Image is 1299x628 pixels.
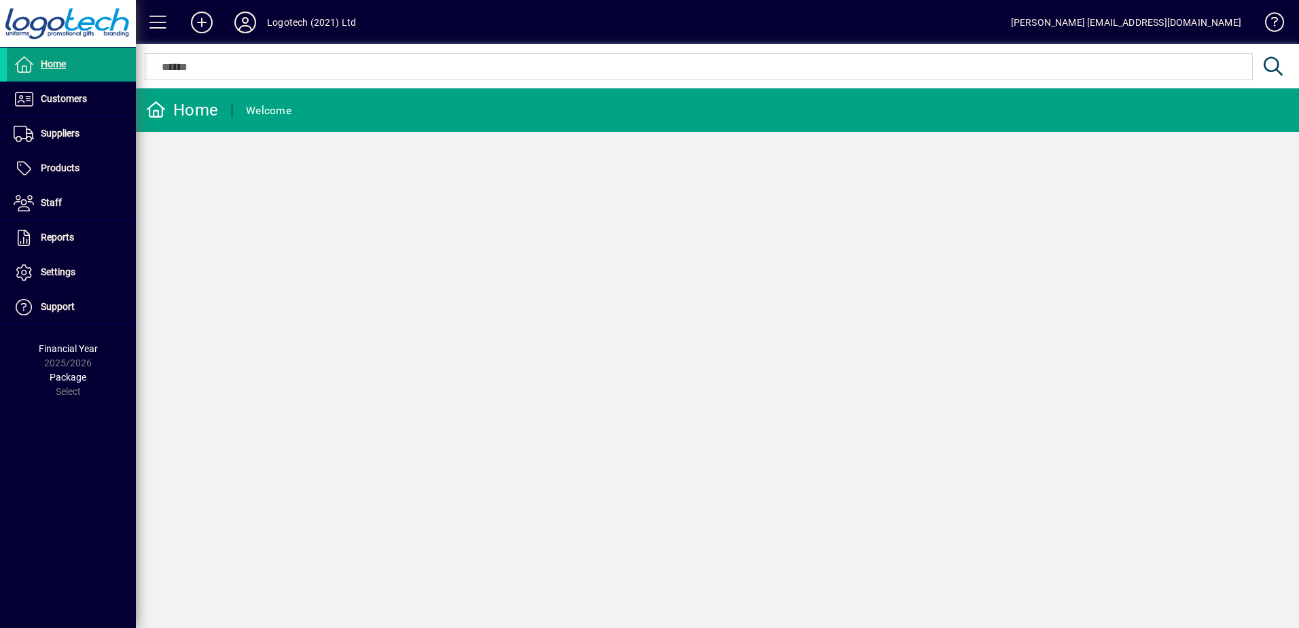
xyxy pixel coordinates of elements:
a: Customers [7,82,136,116]
span: Support [41,301,75,312]
a: Suppliers [7,117,136,151]
a: Knowledge Base [1255,3,1282,47]
a: Products [7,152,136,186]
button: Add [180,10,224,35]
button: Profile [224,10,267,35]
span: Home [41,58,66,69]
span: Financial Year [39,343,98,354]
a: Settings [7,256,136,290]
div: Home [146,99,218,121]
a: Reports [7,221,136,255]
span: Suppliers [41,128,79,139]
span: Package [50,372,86,383]
a: Staff [7,186,136,220]
a: Support [7,290,136,324]
div: [PERSON_NAME] [EMAIL_ADDRESS][DOMAIN_NAME] [1011,12,1241,33]
div: Welcome [246,100,291,122]
span: Reports [41,232,74,243]
span: Customers [41,93,87,104]
span: Settings [41,266,75,277]
span: Products [41,162,79,173]
div: Logotech (2021) Ltd [267,12,356,33]
span: Staff [41,197,62,208]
